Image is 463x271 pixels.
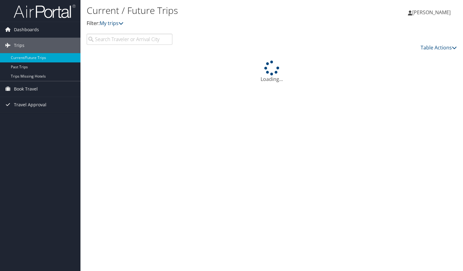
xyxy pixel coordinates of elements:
span: Book Travel [14,81,38,97]
span: Dashboards [14,22,39,37]
h1: Current / Future Trips [87,4,333,17]
img: airportal-logo.png [14,4,76,19]
p: Filter: [87,19,333,28]
span: Travel Approval [14,97,46,112]
div: Loading... [87,61,457,83]
a: Table Actions [421,44,457,51]
a: [PERSON_NAME] [408,3,457,22]
span: [PERSON_NAME] [412,9,451,16]
a: My trips [100,20,123,27]
span: Trips [14,38,24,53]
input: Search Traveler or Arrival City [87,34,172,45]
